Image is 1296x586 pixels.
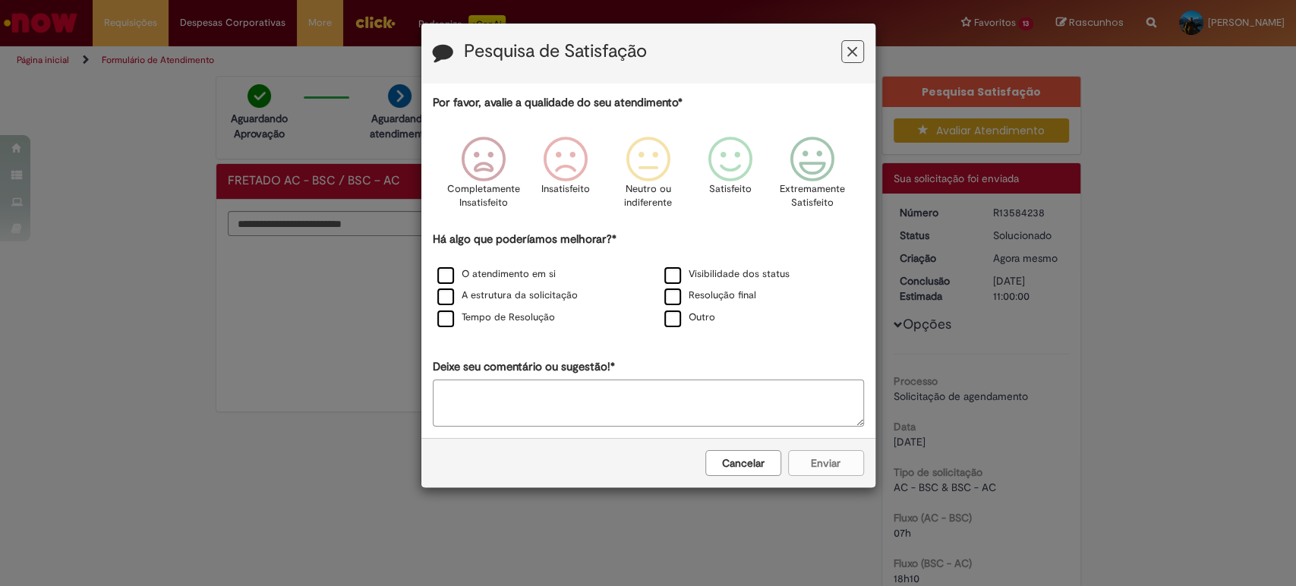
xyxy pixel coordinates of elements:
[447,182,520,210] p: Completamente Insatisfeito
[780,182,845,210] p: Extremamente Satisfeito
[709,182,752,197] p: Satisfeito
[437,288,578,303] label: A estrutura da solicitação
[664,288,756,303] label: Resolução final
[445,125,522,229] div: Completamente Insatisfeito
[774,125,851,229] div: Extremamente Satisfeito
[464,42,647,61] label: Pesquisa de Satisfação
[664,310,715,325] label: Outro
[692,125,769,229] div: Satisfeito
[541,182,590,197] p: Insatisfeito
[433,359,615,375] label: Deixe seu comentário ou sugestão!*
[433,95,683,111] label: Por favor, avalie a qualidade do seu atendimento*
[437,267,556,282] label: O atendimento em si
[620,182,675,210] p: Neutro ou indiferente
[437,310,555,325] label: Tempo de Resolução
[609,125,686,229] div: Neutro ou indiferente
[705,450,781,476] button: Cancelar
[527,125,604,229] div: Insatisfeito
[433,232,864,329] div: Há algo que poderíamos melhorar?*
[664,267,790,282] label: Visibilidade dos status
